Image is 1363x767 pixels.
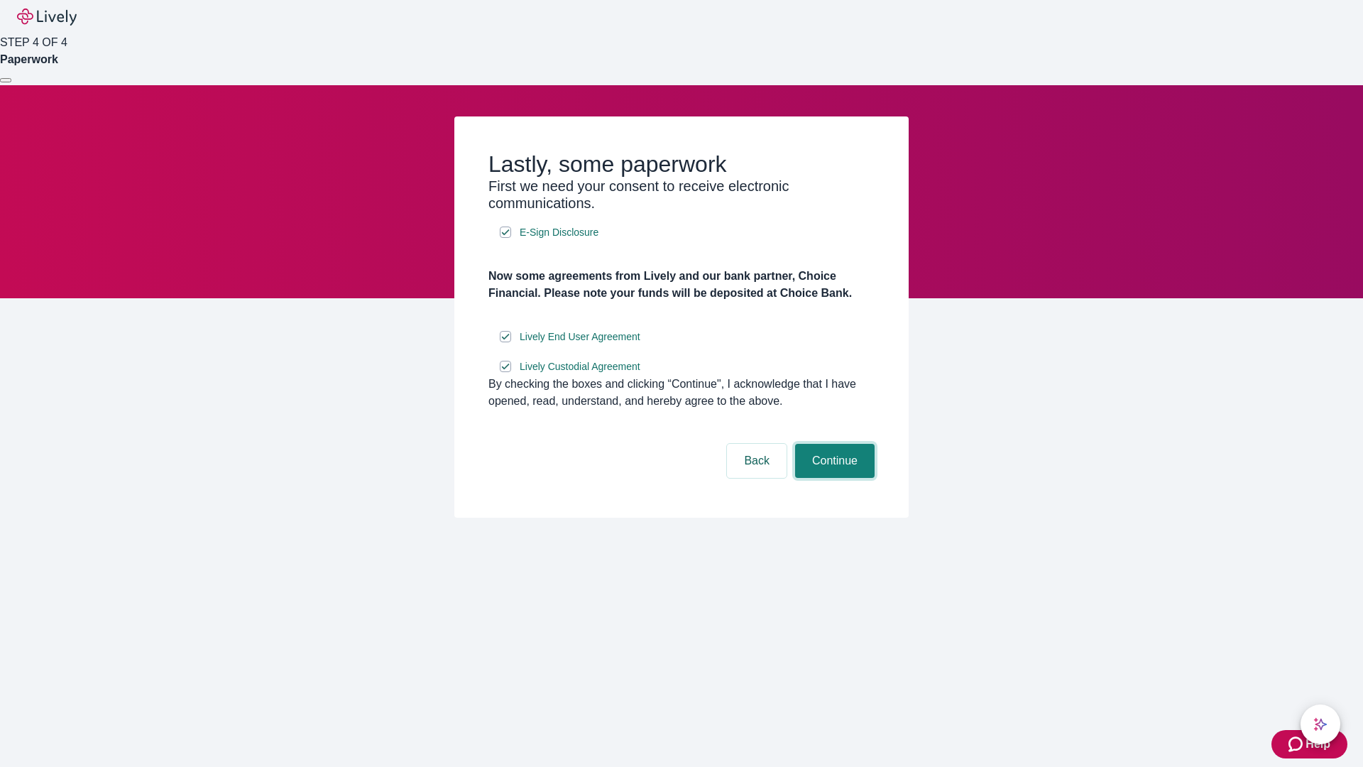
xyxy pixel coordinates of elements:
[1301,705,1340,744] button: chat
[517,328,643,346] a: e-sign disclosure document
[520,359,640,374] span: Lively Custodial Agreement
[488,376,875,410] div: By checking the boxes and clicking “Continue", I acknowledge that I have opened, read, understand...
[1288,736,1305,753] svg: Zendesk support icon
[1305,736,1330,753] span: Help
[520,225,598,240] span: E-Sign Disclosure
[17,9,77,26] img: Lively
[517,224,601,241] a: e-sign disclosure document
[1271,730,1347,758] button: Zendesk support iconHelp
[488,178,875,212] h3: First we need your consent to receive electronic communications.
[727,444,787,478] button: Back
[488,151,875,178] h2: Lastly, some paperwork
[795,444,875,478] button: Continue
[517,358,643,376] a: e-sign disclosure document
[1313,717,1328,731] svg: Lively AI Assistant
[488,268,875,302] h4: Now some agreements from Lively and our bank partner, Choice Financial. Please note your funds wi...
[520,330,640,344] span: Lively End User Agreement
